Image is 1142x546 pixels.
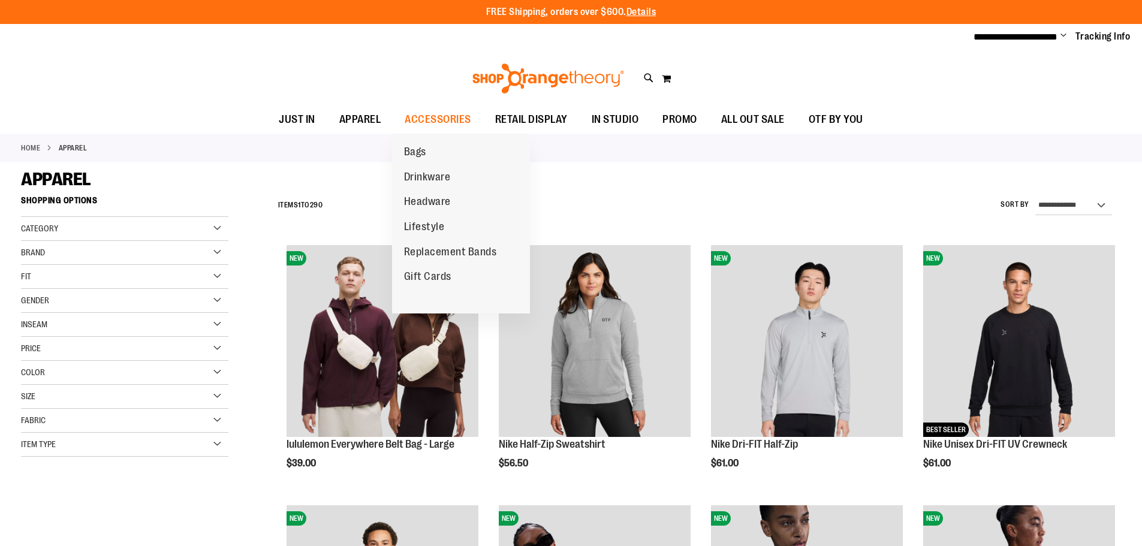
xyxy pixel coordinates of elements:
p: FREE Shipping, orders over $600. [486,5,656,19]
a: Nike Unisex Dri-FIT UV Crewneck [923,438,1067,450]
span: RETAIL DISPLAY [495,106,568,133]
a: Tracking Info [1075,30,1131,43]
img: Nike Half-Zip Sweatshirt [499,245,691,437]
img: lululemon Everywhere Belt Bag - Large [287,245,478,437]
a: Nike Dri-FIT Half-Zip [711,438,798,450]
img: Nike Dri-FIT Half-Zip [711,245,903,437]
span: OTF BY YOU [809,106,863,133]
span: Size [21,391,35,401]
a: Nike Half-Zip SweatshirtNEW [499,245,691,439]
span: ALL OUT SALE [721,106,785,133]
span: NEW [923,511,943,526]
span: Brand [21,248,45,257]
span: NEW [287,251,306,266]
div: product [705,239,909,499]
span: Color [21,367,45,377]
span: Item Type [21,439,56,449]
a: lululemon Everywhere Belt Bag - LargeNEW [287,245,478,439]
span: NEW [711,251,731,266]
span: NEW [923,251,943,266]
div: product [917,239,1121,499]
span: Inseam [21,319,47,329]
a: Nike Half-Zip Sweatshirt [499,438,605,450]
span: Lifestyle [404,221,445,236]
strong: Shopping Options [21,190,228,217]
a: Nike Dri-FIT Half-ZipNEW [711,245,903,439]
h2: Items to [278,196,323,215]
span: JUST IN [279,106,315,133]
span: $56.50 [499,458,530,469]
span: Fit [21,272,31,281]
span: Replacement Bands [404,246,497,261]
img: Nike Unisex Dri-FIT UV Crewneck [923,245,1115,437]
a: lululemon Everywhere Belt Bag - Large [287,438,454,450]
span: Gender [21,295,49,305]
span: Fabric [21,415,46,425]
span: 290 [310,201,323,209]
span: Category [21,224,58,233]
div: product [281,239,484,499]
span: $61.00 [711,458,740,469]
span: Bags [404,146,426,161]
span: PROMO [662,106,697,133]
a: Details [626,7,656,17]
span: APPAREL [21,169,91,189]
span: $39.00 [287,458,318,469]
span: NEW [499,511,519,526]
span: 1 [298,201,301,209]
img: Shop Orangetheory [471,64,626,93]
label: Sort By [1001,200,1029,210]
span: ACCESSORIES [405,106,471,133]
span: Headware [404,195,451,210]
span: NEW [287,511,306,526]
span: Drinkware [404,171,451,186]
a: Nike Unisex Dri-FIT UV CrewneckNEWBEST SELLER [923,245,1115,439]
button: Account menu [1060,31,1066,43]
a: Home [21,143,40,153]
span: Price [21,343,41,353]
span: APPAREL [339,106,381,133]
span: IN STUDIO [592,106,639,133]
span: NEW [711,511,731,526]
span: Gift Cards [404,270,451,285]
strong: APPAREL [59,143,88,153]
span: $61.00 [923,458,953,469]
span: BEST SELLER [923,423,969,437]
div: product [493,239,697,499]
